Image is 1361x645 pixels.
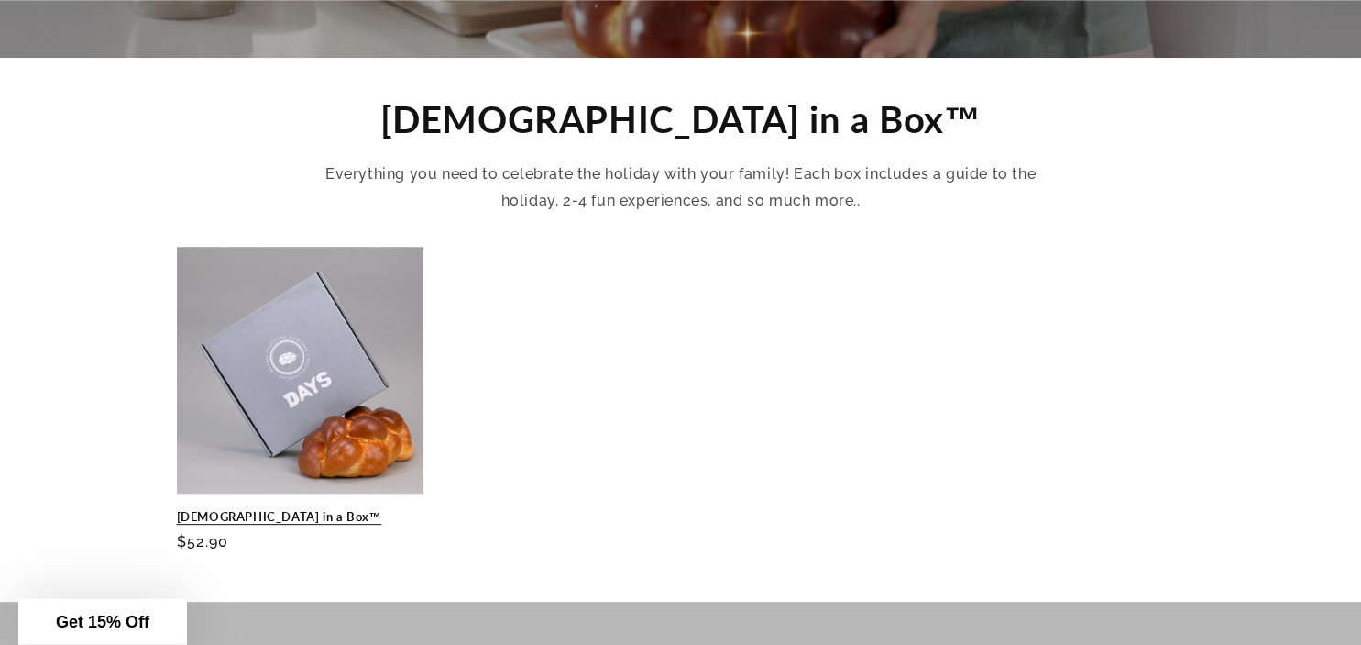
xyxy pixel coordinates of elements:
ul: Slider [177,247,1185,569]
p: Everything you need to celebrate the holiday with your family! Each box includes a guide to the h... [324,161,1038,215]
span: [DEMOGRAPHIC_DATA] in a Box™ [380,97,982,141]
div: Get 15% Off [18,599,187,645]
span: Get 15% Off [56,613,149,631]
a: [DEMOGRAPHIC_DATA] in a Box™ [177,509,423,525]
